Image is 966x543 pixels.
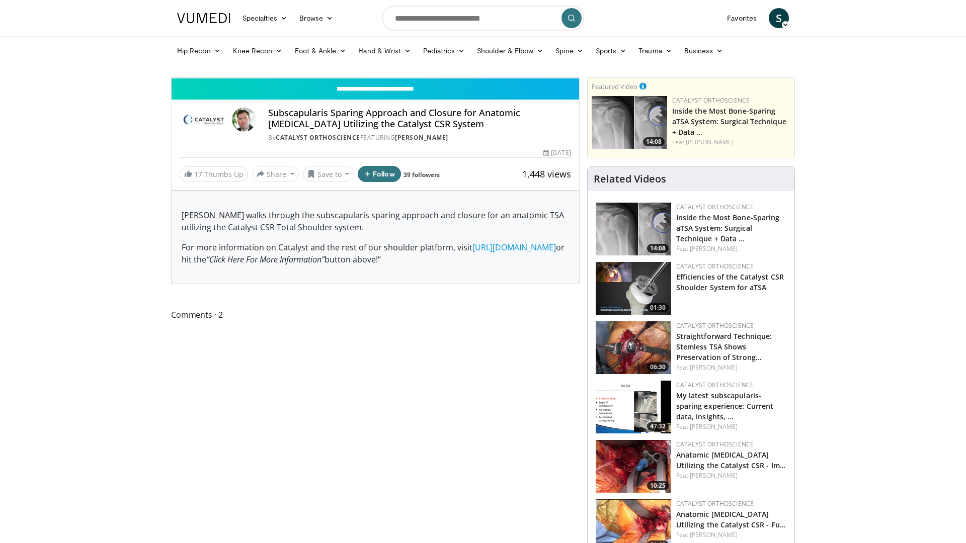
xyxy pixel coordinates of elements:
[676,422,786,431] div: Feat.
[672,138,790,147] div: Feat.
[676,471,786,480] div: Feat.
[690,471,738,480] a: [PERSON_NAME]
[252,166,299,182] button: Share
[647,422,669,431] span: 47:32
[417,41,471,61] a: Pediatrics
[182,242,472,253] span: For more information on Catalyst and the rest of our shoulder platform, visit
[676,363,786,372] div: Feat.
[592,82,637,91] small: Featured Video
[676,499,754,508] a: Catalyst OrthoScience
[276,133,360,142] a: Catalyst OrthoScience
[676,272,784,292] a: Efficiencies of the Catalyst CSR Shoulder System for aTSA
[325,254,381,265] span: button above!”
[227,41,289,61] a: Knee Recon
[690,530,738,539] a: [PERSON_NAME]
[676,203,754,211] a: Catalyst OrthoScience
[647,244,669,253] span: 14:08
[268,108,571,129] h4: Subscapularis Sparing Approach and Closure for Anatomic [MEDICAL_DATA] Utilizing the Catalyst CSR...
[676,262,754,270] a: Catalyst OrthoScience
[676,440,754,448] a: Catalyst OrthoScience
[769,8,789,28] a: S
[522,168,571,180] span: 1,448 views
[676,450,786,470] a: Anatomic [MEDICAL_DATA] Utilizing the Catalyst CSR - Im…
[690,422,738,431] a: [PERSON_NAME]
[303,166,354,182] button: Save to
[676,509,786,529] a: Anatomic [MEDICAL_DATA] Utilizing the Catalyst CSR - Fu…
[592,96,667,149] img: 9f15458b-d013-4cfd-976d-a83a3859932f.150x105_q85_crop-smart_upscale.jpg
[686,138,734,146] a: [PERSON_NAME]
[647,303,669,312] span: 01:30
[592,96,667,149] a: 14:08
[676,391,774,421] a: My latest subscapularis-sparing experience: Current data, insights, …
[676,244,786,253] div: Feat.
[672,106,786,137] a: Inside the Most Bone-Sparing aTSA System: Surgical Technique + Data …
[358,166,401,182] button: Follow
[182,242,565,265] span: or hit the
[182,209,569,233] p: [PERSON_NAME] walks through the subscapularis sparing approach and closure for an anatomic TSA ut...
[643,137,665,146] span: 14:08
[236,8,293,28] a: Specialties
[268,133,571,142] div: By FEATURING
[172,78,579,78] video-js: Video Player
[596,262,671,315] a: 01:30
[395,133,448,142] a: [PERSON_NAME]
[647,481,669,490] span: 10:25
[180,108,228,132] img: Catalyst OrthoScience
[404,170,440,179] a: 39 followers
[676,331,772,362] a: Straightforward Technique: Stemless TSA Shows Preservation of Strong…
[590,41,633,61] a: Sports
[180,166,248,182] a: 17 Thumbs Up
[596,321,671,374] a: 06:30
[549,41,589,61] a: Spine
[596,381,671,433] a: 47:32
[676,381,754,389] a: Catalyst OrthoScience
[647,363,669,372] span: 06:30
[177,13,230,23] img: VuMedi Logo
[676,530,786,539] div: Feat.
[596,203,671,255] img: 9f15458b-d013-4cfd-976d-a83a3859932f.150x105_q85_crop-smart_upscale.jpg
[596,262,671,315] img: fb133cba-ae71-4125-a373-0117bb5c96eb.150x105_q85_crop-smart_upscale.jpg
[596,381,671,433] img: 80373a9b-554e-45fa-8df5-19b638f02d60.png.150x105_q85_crop-smart_upscale.png
[543,148,571,157] div: [DATE]
[472,242,556,253] a: [URL][DOMAIN_NAME]
[293,8,340,28] a: Browse
[676,213,780,243] a: Inside the Most Bone-Sparing aTSA System: Surgical Technique + Data …
[596,321,671,374] img: 9da787ca-2dfb-43c1-a0a8-351c907486d2.png.150x105_q85_crop-smart_upscale.png
[471,41,549,61] a: Shoulder & Elbow
[678,41,730,61] a: Business
[171,41,227,61] a: Hip Recon
[289,41,353,61] a: Foot & Ankle
[676,321,754,330] a: Catalyst OrthoScience
[721,8,763,28] a: Favorites
[206,254,325,265] em: “Click Here For More Information”
[382,6,584,30] input: Search topics, interventions
[594,173,666,185] h4: Related Videos
[232,108,256,132] img: Avatar
[672,96,750,105] a: Catalyst OrthoScience
[171,308,580,321] span: Comments 2
[596,440,671,493] img: aa7eca85-88b8-4ced-9dae-f514ea8abfb1.150x105_q85_crop-smart_upscale.jpg
[690,363,738,372] a: [PERSON_NAME]
[596,440,671,493] a: 10:25
[690,244,738,253] a: [PERSON_NAME]
[632,41,678,61] a: Trauma
[194,169,202,179] span: 17
[596,203,671,255] a: 14:08
[352,41,417,61] a: Hand & Wrist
